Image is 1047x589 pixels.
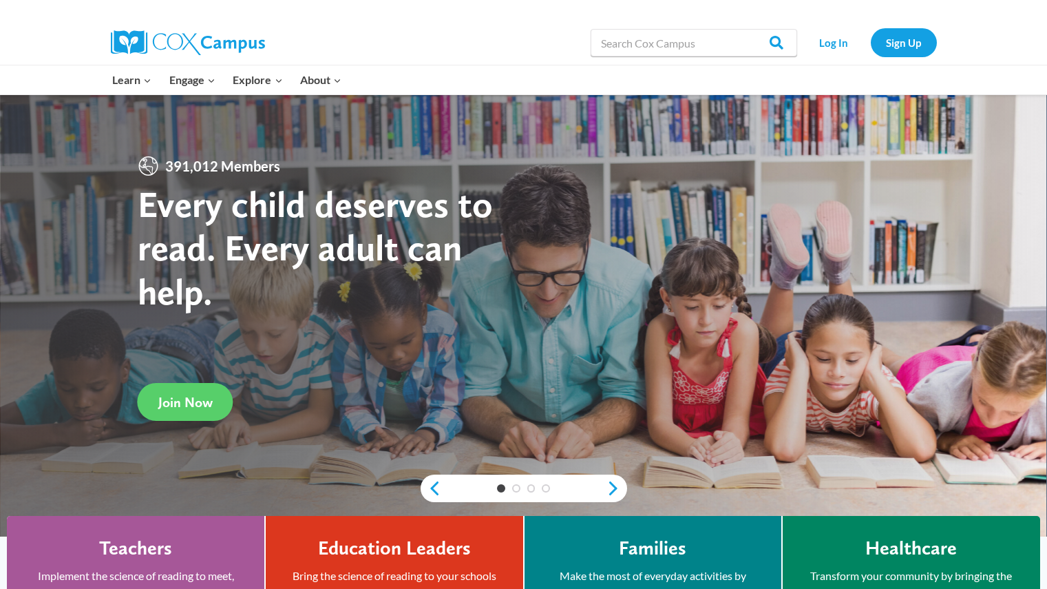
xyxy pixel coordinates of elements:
a: Log In [804,28,864,56]
input: Search Cox Campus [591,29,797,56]
a: 3 [527,484,536,493]
a: 4 [542,484,550,493]
span: 391,012 Members [160,155,286,177]
span: Learn [112,71,151,89]
strong: Every child deserves to read. Every adult can help. [138,182,493,313]
a: next [606,480,627,497]
span: About [300,71,341,89]
span: Join Now [158,394,213,411]
div: content slider buttons [421,475,627,502]
h4: Families [619,537,686,560]
h4: Teachers [99,537,172,560]
a: Sign Up [871,28,937,56]
nav: Primary Navigation [104,65,350,94]
img: Cox Campus [111,30,265,55]
a: 2 [512,484,520,493]
a: Join Now [138,383,233,421]
a: previous [421,480,441,497]
span: Engage [169,71,215,89]
h4: Education Leaders [318,537,471,560]
a: 1 [497,484,505,493]
nav: Secondary Navigation [804,28,937,56]
h4: Healthcare [865,537,957,560]
span: Explore [233,71,282,89]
